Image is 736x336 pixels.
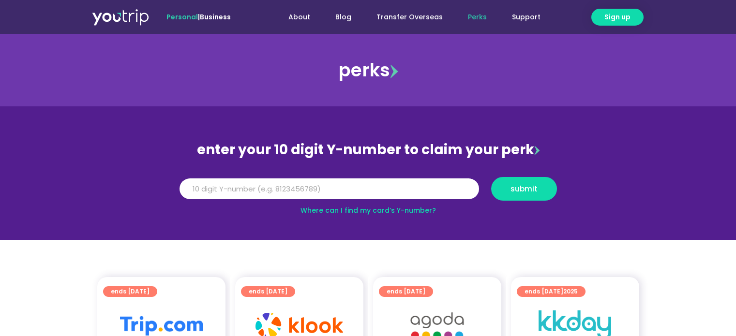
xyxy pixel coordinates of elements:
[323,8,364,26] a: Blog
[364,8,455,26] a: Transfer Overseas
[525,286,578,297] span: ends [DATE]
[249,286,287,297] span: ends [DATE]
[200,12,231,22] a: Business
[300,205,436,215] a: Where can I find my card’s Y-number?
[276,8,323,26] a: About
[499,8,553,26] a: Support
[166,12,198,22] span: Personal
[180,178,479,200] input: 10 digit Y-number (e.g. 8123456789)
[387,286,425,297] span: ends [DATE]
[257,8,553,26] nav: Menu
[455,8,499,26] a: Perks
[517,286,586,297] a: ends [DATE]2025
[111,286,150,297] span: ends [DATE]
[491,177,557,201] button: submit
[103,286,157,297] a: ends [DATE]
[604,12,631,22] span: Sign up
[180,177,557,208] form: Y Number
[166,12,231,22] span: |
[379,286,433,297] a: ends [DATE]
[175,137,562,162] div: enter your 10 digit Y-number to claim your perk
[511,185,538,192] span: submit
[241,286,295,297] a: ends [DATE]
[563,287,578,295] span: 2025
[591,9,644,26] a: Sign up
